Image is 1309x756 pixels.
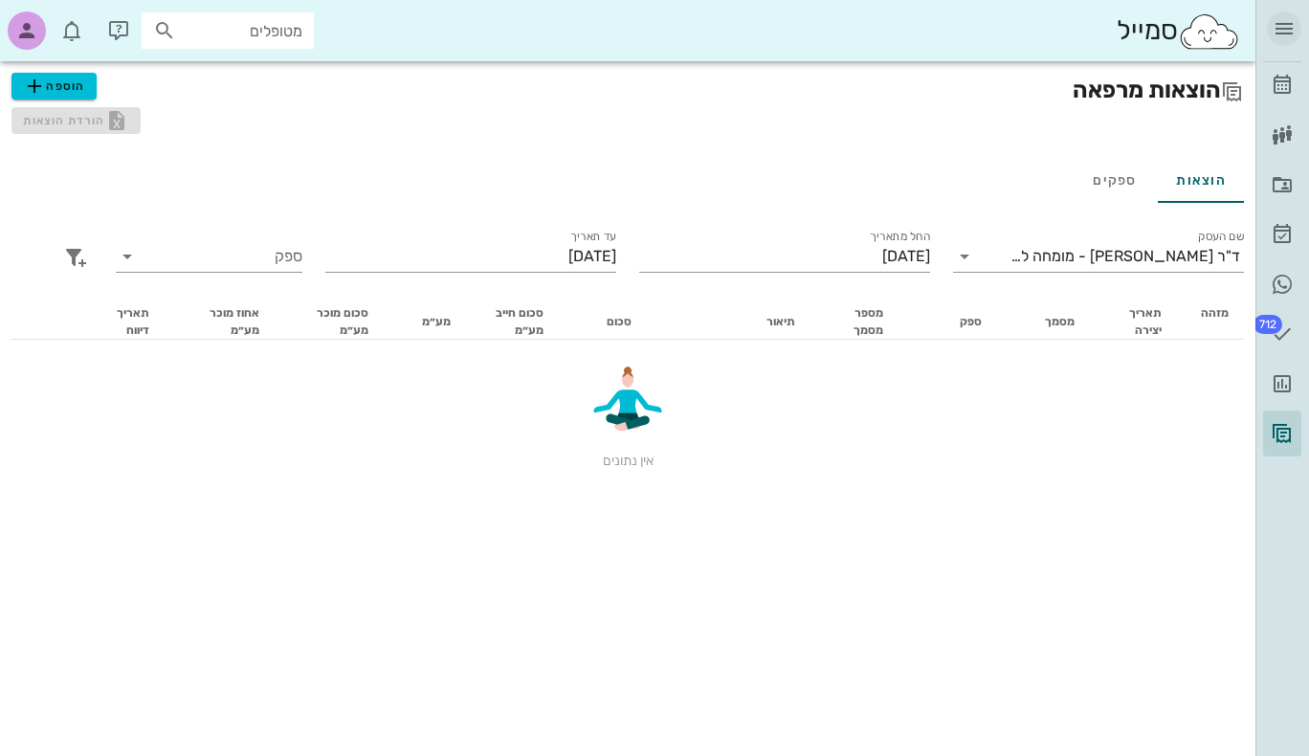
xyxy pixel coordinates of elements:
span: הוספה [23,75,84,98]
div: ד"ר [PERSON_NAME] - מומחה למחלות חניכיים, השתלת שיניים [1003,248,1240,265]
th: תיאור: לא ממוין. לחץ למיון לפי סדר עולה. הפעל למיון עולה. [647,304,811,340]
span: סכום חייב מע״מ [496,306,544,337]
label: החל מתאריך [870,230,930,244]
span: תיאור [766,315,795,328]
th: סכום מוכר מע״מ: לא ממוין. לחץ למיון לפי סדר עולה. הפעל למיון עולה. [275,304,384,340]
span: מספר מסמך [854,306,883,337]
span: מע״מ [422,315,451,328]
th: אחוז מוכר מע״מ: לא ממוין. לחץ למיון לפי סדר עולה. הפעל למיון עולה. [165,304,274,340]
th: סכום חייב מע״מ: לא ממוין. לחץ למיון לפי סדר עולה. הפעל למיון עולה. [466,304,559,340]
span: מזהה [1201,306,1229,320]
img: meditate.6497ab3c.gif [580,355,676,451]
h2: הוצאות מרפאה [639,73,1244,107]
label: עד תאריך [570,230,616,244]
div: אין נתונים [27,355,1229,471]
span: ספק [960,315,982,328]
a: תג [1263,311,1301,357]
th: סכום: לא ממוין. לחץ למיון לפי סדר עולה. הפעל למיון עולה. [559,304,647,340]
button: הוספה [11,73,97,100]
th: תאריך דיווח: לא ממוין. לחץ למיון לפי סדר עולה. הפעל למיון עולה. [88,304,165,340]
span: מסמך [1045,315,1075,328]
span: סכום [607,315,632,328]
span: תאריך יצירה [1129,306,1162,337]
th: מע״מ: לא ממוין. לחץ למיון לפי סדר עולה. הפעל למיון עולה. [384,304,466,340]
a: ספקים [1072,157,1158,203]
label: שם העסק [1198,230,1244,244]
th: מסמך: לא ממוין. לחץ למיון לפי סדר עולה. הפעל למיון עולה. [997,304,1090,340]
span: אחוז מוכר מע״מ [210,306,259,337]
span: תג [1254,315,1282,334]
span: תאריך דיווח [117,306,149,337]
span: סכום מוכר מע״מ [317,306,368,337]
th: מזהה: לא ממוין. לחץ למיון לפי סדר עולה. הפעל למיון עולה. [1177,304,1244,340]
th: מספר מסמך: לא ממוין. לחץ למיון לפי סדר עולה. הפעל למיון עולה. [810,304,899,340]
a: הוצאות [1158,157,1244,203]
th: תאריך יצירה: לא ממוין. לחץ למיון לפי סדר עולה. הפעל למיון עולה. [1090,304,1178,340]
span: תג [56,15,68,27]
th: ספק: לא ממוין. לחץ למיון לפי סדר עולה. הפעל למיון עולה. [899,304,997,340]
div: שם העסקד"ר [PERSON_NAME] - מומחה למחלות חניכיים, השתלת שיניים [953,241,1244,272]
div: סמייל [1117,11,1240,52]
img: SmileCloud logo [1178,12,1240,51]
